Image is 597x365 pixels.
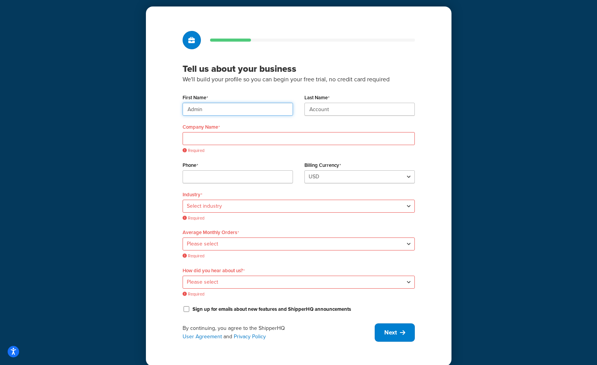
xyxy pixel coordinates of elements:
[234,333,266,341] a: Privacy Policy
[183,148,415,153] span: Required
[183,229,239,236] label: Average Monthly Orders
[304,95,330,101] label: Last Name
[183,192,202,198] label: Industry
[183,324,375,341] div: By continuing, you agree to the ShipperHQ and
[183,95,208,101] label: First Name
[183,253,415,259] span: Required
[384,328,397,337] span: Next
[183,333,222,341] a: User Agreement
[375,323,415,342] button: Next
[304,162,341,168] label: Billing Currency
[183,268,245,274] label: How did you hear about us?
[183,162,198,168] label: Phone
[183,291,415,297] span: Required
[183,63,415,74] h3: Tell us about your business
[183,215,415,221] span: Required
[193,306,351,313] label: Sign up for emails about new features and ShipperHQ announcements
[183,74,415,84] p: We'll build your profile so you can begin your free trial, no credit card required
[183,124,220,130] label: Company Name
